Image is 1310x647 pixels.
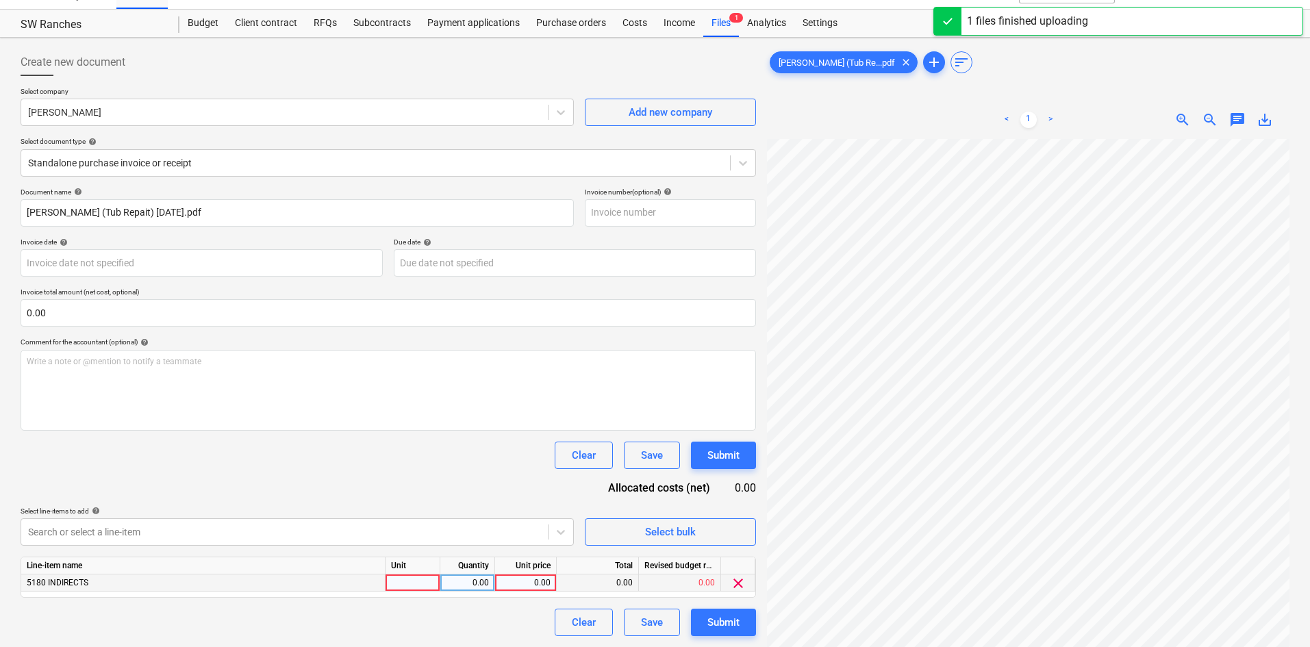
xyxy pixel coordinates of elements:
input: Invoice date not specified [21,249,383,277]
span: Create new document [21,54,125,71]
div: Submit [707,613,740,631]
div: 0.00 [446,574,489,592]
input: Due date not specified [394,249,756,277]
div: Clear [572,613,596,631]
div: Clear [572,446,596,464]
span: help [57,238,68,246]
div: Add new company [629,103,712,121]
span: add [926,54,942,71]
a: Subcontracts [345,10,419,37]
div: Due date [394,238,756,246]
div: 0.00 [557,574,639,592]
input: Invoice total amount (net cost, optional) [21,299,756,327]
button: Add new company [585,99,756,126]
div: Select document type [21,137,756,146]
span: clear [730,575,746,592]
div: Comment for the accountant (optional) [21,338,756,346]
a: Analytics [739,10,794,37]
div: SW Ranches [21,18,163,32]
div: Invoice number (optional) [585,188,756,196]
div: Total [557,557,639,574]
span: help [138,338,149,346]
button: Select bulk [585,518,756,546]
div: Quantity [440,557,495,574]
iframe: Chat Widget [1242,581,1310,647]
button: Submit [691,442,756,469]
div: Select line-items to add [21,507,574,516]
div: Unit price [495,557,557,574]
button: Clear [555,442,613,469]
span: help [71,188,82,196]
div: Save [641,613,663,631]
span: help [420,238,431,246]
a: Costs [614,10,655,37]
button: Submit [691,609,756,636]
div: Document name [21,188,574,196]
div: 0.00 [501,574,551,592]
button: Save [624,442,680,469]
a: Client contract [227,10,305,37]
span: clear [898,54,914,71]
div: 0.00 [639,574,721,592]
a: Payment applications [419,10,528,37]
span: save_alt [1257,112,1273,128]
a: Page 1 is your current page [1020,112,1037,128]
a: Budget [179,10,227,37]
div: [PERSON_NAME] (Tub Re...pdf [770,51,918,73]
span: sort [953,54,970,71]
p: Invoice total amount (net cost, optional) [21,288,756,299]
a: RFQs [305,10,345,37]
div: Unit [386,557,440,574]
a: Previous page [998,112,1015,128]
div: Files [703,10,739,37]
span: chat [1229,112,1246,128]
span: help [661,188,672,196]
div: Save [641,446,663,464]
div: Submit [707,446,740,464]
a: Income [655,10,703,37]
div: Invoice date [21,238,383,246]
a: Files1 [703,10,739,37]
a: Settings [794,10,846,37]
span: zoom_in [1174,112,1191,128]
input: Invoice number [585,199,756,227]
div: Line-item name [21,557,386,574]
span: [PERSON_NAME] (Tub Re...pdf [770,58,903,68]
span: help [89,507,100,515]
button: Save [624,609,680,636]
p: Select company [21,87,574,99]
button: Clear [555,609,613,636]
div: 0.00 [732,480,756,496]
div: 1 files finished uploading [967,13,1088,29]
div: Revised budget remaining [639,557,721,574]
span: zoom_out [1202,112,1218,128]
input: Document name [21,199,574,227]
a: Next page [1042,112,1059,128]
div: Allocated costs (net) [578,480,732,496]
span: 1 [729,13,743,23]
a: Purchase orders [528,10,614,37]
div: Select bulk [645,523,696,541]
span: help [86,138,97,146]
span: 5180 INDIRECTS [27,578,88,587]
